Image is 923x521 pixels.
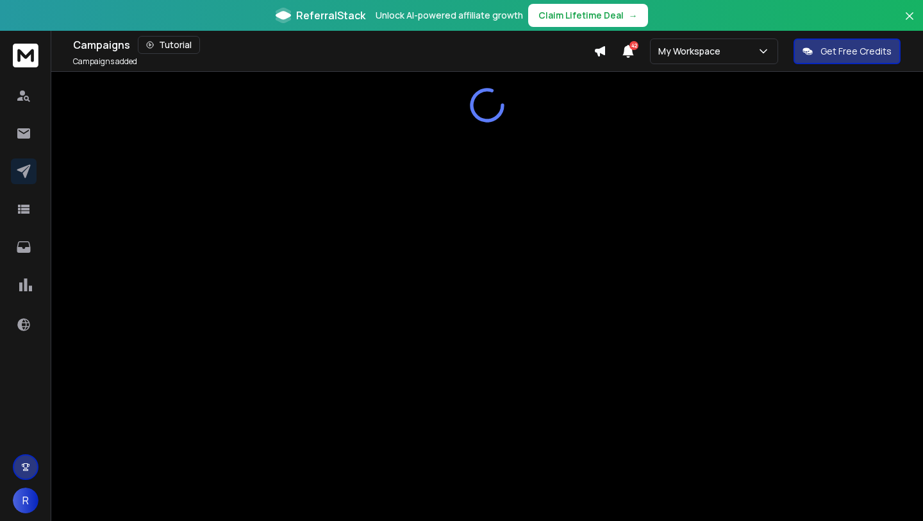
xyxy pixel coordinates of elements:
[73,56,137,67] p: Campaigns added
[629,41,638,50] span: 42
[901,8,918,38] button: Close banner
[629,9,638,22] span: →
[376,9,523,22] p: Unlock AI-powered affiliate growth
[13,488,38,513] button: R
[138,36,200,54] button: Tutorial
[296,8,365,23] span: ReferralStack
[658,45,726,58] p: My Workspace
[528,4,648,27] button: Claim Lifetime Deal→
[820,45,892,58] p: Get Free Credits
[73,36,594,54] div: Campaigns
[794,38,901,64] button: Get Free Credits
